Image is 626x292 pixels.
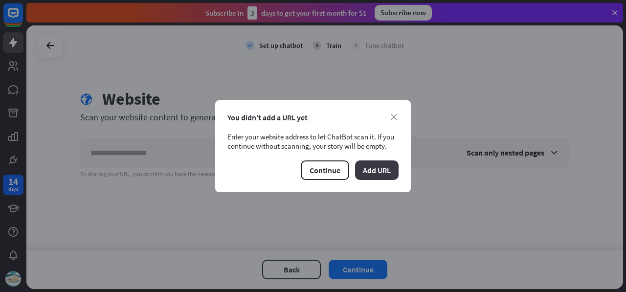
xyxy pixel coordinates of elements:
[227,132,399,151] div: Enter your website address to let ChatBot scan it. If you continue without scanning, your story w...
[301,160,349,180] button: Continue
[391,114,397,120] i: close
[355,160,399,180] button: Add URL
[227,112,399,122] div: You didn’t add a URL yet
[8,4,37,33] button: Open LiveChat chat widget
